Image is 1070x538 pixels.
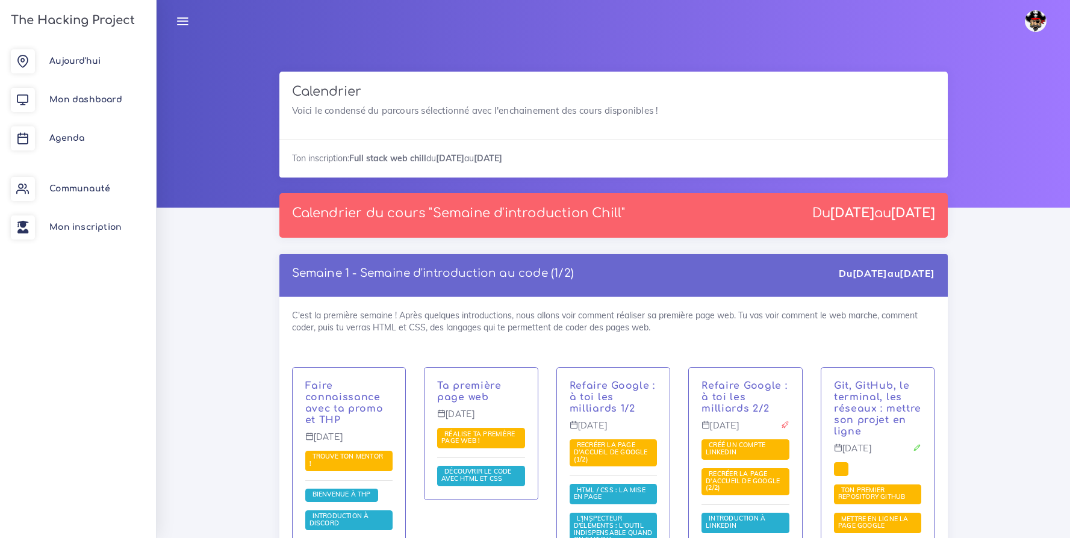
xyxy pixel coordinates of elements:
a: Réalise ta première page web ! [441,430,515,445]
a: Mettre en ligne la page Google [838,515,909,530]
div: Du au [839,267,935,280]
span: Trouve ton mentor ! [309,452,384,468]
a: Bienvenue à THP [309,490,374,499]
p: Voici le condensé du parcours sélectionné avec l'enchainement des cours disponibles ! [292,104,935,118]
p: [DATE] [570,421,658,440]
a: Refaire Google : à toi les milliards 2/2 [701,380,787,414]
span: Découvrir le code avec HTML et CSS [441,467,512,483]
a: Semaine 1 - Semaine d'introduction au code (1/2) [292,267,574,279]
i: Corrections cette journée là [913,444,921,452]
p: Calendrier du cours "Semaine d'introduction Chill" [292,206,626,221]
span: Mon dashboard [49,95,122,104]
span: Introduction à Discord [309,512,369,527]
strong: [DATE] [474,153,502,164]
span: Dans ce projet, nous te demanderons de coder ta première page web. Ce sera l'occasion d'appliquer... [437,428,525,448]
span: Dans ce projet, tu vas mettre en place un compte LinkedIn et le préparer pour ta future vie. [701,439,789,460]
a: Créé un compte LinkedIn [706,441,765,457]
a: Ton premier repository GitHub [838,486,909,502]
span: L'intitulé du projet est simple, mais le projet sera plus dur qu'il n'y parait. [701,468,789,495]
a: Introduction à Discord [309,512,369,528]
span: Mon inscription [49,223,122,232]
a: Trouve ton mentor ! [309,453,384,468]
strong: [DATE] [853,267,888,279]
p: C'est l'heure de rendre ton premier véritable projet ! Demain est un jour de correction [701,380,789,414]
span: HTML / CSS : la mise en page [574,486,645,501]
span: Aujourd'hui [49,57,101,66]
a: Faire connaissance avec ta promo et THP [305,380,384,425]
p: [DATE] [834,444,922,463]
p: C'est le premier jour ! Après quelques introductions, nous verront comment réaliser ta première p... [305,380,393,425]
strong: [DATE] [830,206,874,220]
strong: [DATE] [436,153,464,164]
a: Git, GitHub, le terminal, les réseaux : mettre son projet en ligne [834,380,921,436]
span: Pour cette session, nous allons utiliser Discord, un puissant outil de gestion de communauté. Nou... [305,510,393,531]
strong: Full stack web chill [349,153,426,164]
i: Projet à rendre ce jour-là [781,421,789,429]
span: Ton premier repository GitHub [838,486,909,501]
strong: [DATE] [900,267,935,279]
p: Aujourd'hui tu vas attaquer HTML et CSS et faire ta première page web. [437,380,525,403]
span: Maintenant que tu sais faire des pages basiques, nous allons te montrer comment faire de la mise ... [570,484,658,504]
span: Utilise tout ce que tu as vu jusqu'à présent pour faire profiter à la terre entière de ton super ... [834,513,922,533]
span: L'intitulé du projet est simple, mais le projet sera plus dur qu'il n'y parait. [570,439,658,466]
div: Ton inscription: du au [279,139,948,177]
span: Salut à toi et bienvenue à The Hacking Project. Que tu sois avec nous pour 3 semaines, 12 semaine... [305,489,378,502]
strong: [DATE] [891,206,935,220]
span: Nous allons te demander de trouver la personne qui va t'aider à faire la formation dans les meill... [305,451,393,471]
a: HTML / CSS : la mise en page [574,486,645,502]
p: [DATE] [701,421,789,440]
a: Introduction à LinkedIn [706,515,765,530]
p: [DATE] [437,409,525,428]
span: Communauté [49,184,110,193]
span: Recréer la page d'accueil de Google (1/2) [574,441,648,463]
span: HTML et CSS permettent de réaliser une page web. Nous allons te montrer les bases qui te permettr... [437,466,525,486]
a: Ta première page web [437,380,502,403]
p: C'est bien de coder, mais c'est encore mieux si toute la terre entière pouvait voir tes fantastiq... [834,380,922,437]
div: Du au [812,206,935,221]
span: Cette ressource te donnera les bases pour comprendre LinkedIn, un puissant outil professionnel. [701,513,789,533]
img: avatar [1025,10,1047,32]
a: Recréer la page d'accueil de Google (1/2) [574,441,648,463]
h3: Calendrier [292,84,935,99]
span: Bienvenue à THP [309,490,374,498]
a: Recréer la page d'accueil de Google (2/2) [706,470,780,492]
a: Découvrir le code avec HTML et CSS [441,468,512,483]
span: Créé un compte LinkedIn [706,441,765,456]
a: Refaire Google : à toi les milliards 1/2 [570,380,655,414]
p: [DATE] [305,432,393,451]
span: Pour ce projet, nous allons te proposer d'utiliser ton terminal afin de faire marcher Git et GitH... [834,484,922,505]
h3: The Hacking Project [7,14,135,27]
span: Agenda [49,134,84,143]
p: C'est l'heure de ton premier véritable projet ! Tu vas recréer la très célèbre page d'accueil de ... [570,380,658,414]
span: Introduction à LinkedIn [706,514,765,530]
